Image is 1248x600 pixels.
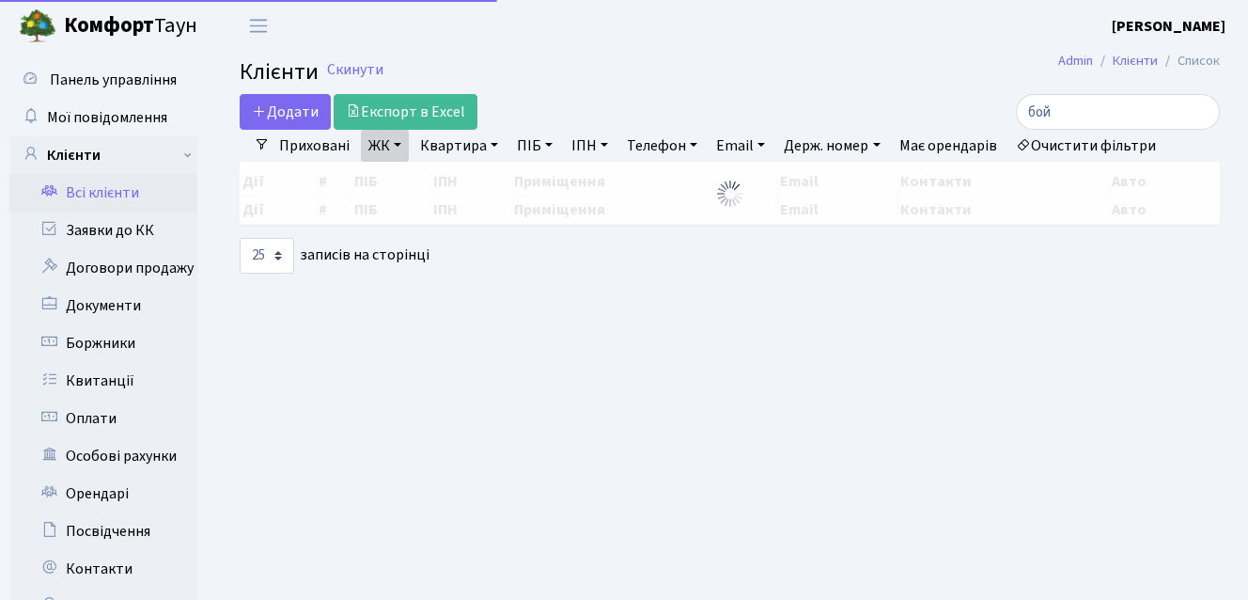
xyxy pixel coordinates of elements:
a: Всі клієнти [9,174,197,212]
a: ІПН [564,130,616,162]
a: Посвідчення [9,513,197,550]
a: Email [709,130,772,162]
a: Оплати [9,400,197,437]
nav: breadcrumb [1030,41,1248,81]
a: Квитанції [9,362,197,400]
label: записів на сторінці [240,238,429,274]
button: Переключити навігацію [235,10,282,41]
span: Таун [64,10,197,42]
a: Боржники [9,324,197,362]
a: Орендарі [9,475,197,513]
span: Додати [252,102,319,122]
a: Очистити фільтри [1008,130,1163,162]
a: Додати [240,94,331,130]
li: Список [1158,51,1220,71]
a: Заявки до КК [9,212,197,249]
a: ПІБ [509,130,560,162]
a: Скинути [327,61,383,79]
a: Особові рахунки [9,437,197,475]
input: Пошук... [1016,94,1220,130]
img: Обробка... [715,179,745,209]
a: Експорт в Excel [334,94,477,130]
a: Договори продажу [9,249,197,287]
span: Клієнти [240,55,319,88]
a: Держ. номер [776,130,887,162]
span: Мої повідомлення [47,107,167,128]
a: Admin [1058,51,1093,71]
a: Має орендарів [892,130,1005,162]
a: Клієнти [1113,51,1158,71]
a: ЖК [361,130,409,162]
a: Клієнти [9,136,197,174]
a: Панель управління [9,61,197,99]
a: Мої повідомлення [9,99,197,136]
a: Контакти [9,550,197,588]
a: Телефон [619,130,705,162]
a: Приховані [272,130,357,162]
a: Квартира [413,130,506,162]
a: [PERSON_NAME] [1112,15,1225,38]
b: [PERSON_NAME] [1112,16,1225,37]
img: logo.png [19,8,56,45]
b: Комфорт [64,10,154,40]
span: Панель управління [50,70,177,90]
select: записів на сторінці [240,238,294,274]
a: Документи [9,287,197,324]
